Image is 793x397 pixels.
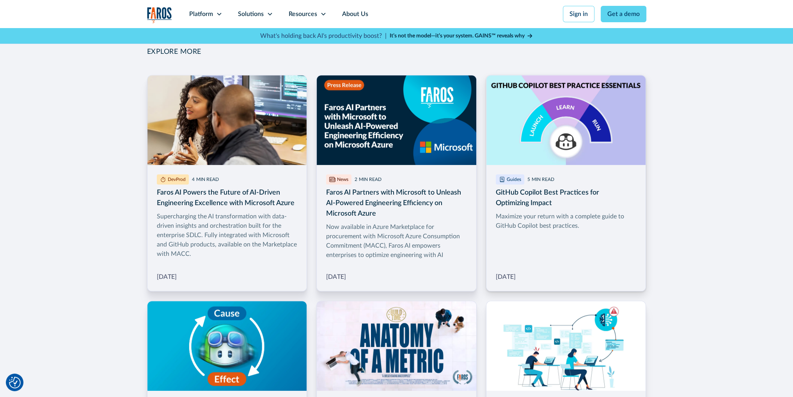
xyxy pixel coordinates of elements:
[601,6,646,22] a: Get a demo
[496,272,516,282] div: [DATE]
[326,272,346,282] div: [DATE]
[289,9,317,19] div: Resources
[326,188,467,219] h3: Faros AI Partners with Microsoft to Unleash AI-Powered Engineering Efficiency on Microsoft Azure
[157,212,298,259] div: Supercharging the AI transformation with data-driven insights and orchestration built for the ent...
[147,7,172,23] a: home
[260,31,387,41] p: What's holding back AI's productivity boost? |
[160,176,166,183] img: DevProd
[157,272,177,282] div: [DATE]
[496,188,637,209] h3: GitHub Copilot Best Practices for Optimizing Impact
[390,33,525,39] strong: It’s not the model—it’s your system. GAINS™ reveals why
[9,377,21,388] button: Cookie Settings
[192,176,195,183] div: 4
[390,32,533,40] a: It’s not the model—it’s your system. GAINS™ reveals why
[189,9,213,19] div: Platform
[359,176,381,183] div: MIN READ
[532,176,554,183] div: MIN READ
[157,188,298,209] h3: Faros AI Powers the Future of AI-Driven Engineering Excellence with Microsoft Azure
[337,176,348,183] div: News
[527,176,530,183] div: 5
[329,176,335,183] img: News
[326,222,467,260] div: Now available in Azure Marketplace for procurement with Microsoft Azure Consumption Commitment (M...
[147,48,646,57] h2: EXPLORE MORE
[499,176,505,183] img: Guides
[196,176,219,183] div: MIN READ
[355,176,357,183] div: 2
[507,176,521,183] div: Guides
[168,176,186,183] div: DevProd
[496,212,637,230] div: Maximize your return with a complete guide to GitHub Copilot best practices.
[147,7,172,23] img: Logo of the analytics and reporting company Faros.
[563,6,594,22] a: Sign in
[238,9,264,19] div: Solutions
[9,377,21,388] img: Revisit consent button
